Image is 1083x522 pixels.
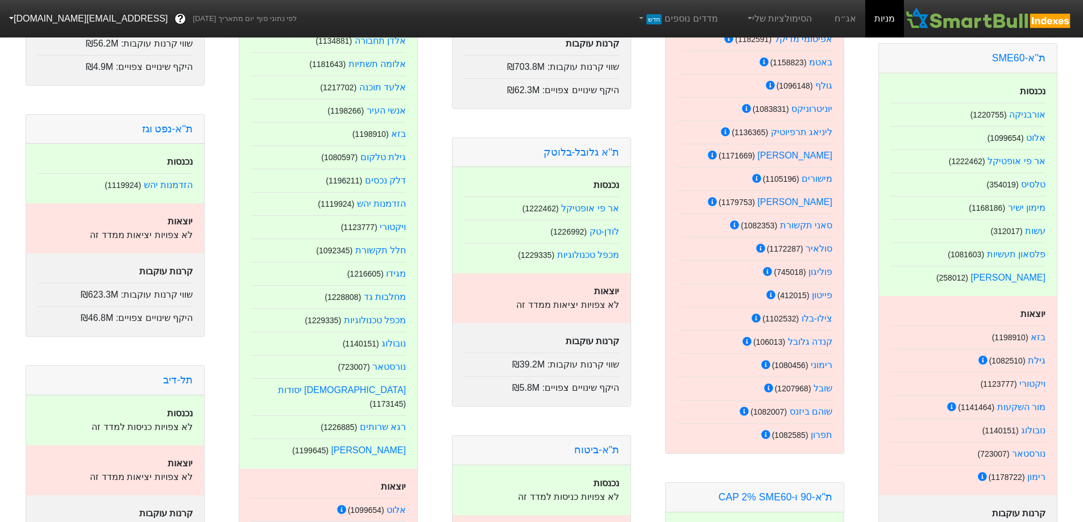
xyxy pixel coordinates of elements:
[735,35,771,44] small: ( 1182591 )
[997,402,1045,412] a: מור השקעות
[989,356,1026,365] small: ( 1082510 )
[771,127,832,137] a: ליניאג תרפיוטיק
[347,269,384,278] small: ( 1216605 )
[806,244,832,253] a: סולאיר
[774,34,832,44] a: אפיטומי מדיקל
[990,227,1022,236] small: ( 312017 )
[753,337,785,346] small: ( 106013 )
[38,55,193,74] div: היקף שינויים צפויים :
[321,423,357,432] small: ( 1226885 )
[507,62,545,72] span: ₪703.8M
[757,151,832,160] a: [PERSON_NAME]
[105,181,141,190] small: ( 1119924 )
[464,376,619,395] div: היקף שינויים צפויים :
[316,36,352,45] small: ( 1134881 )
[772,431,808,440] small: ( 1082585 )
[464,78,619,97] div: היקף שינויים צפויים :
[561,203,619,213] a: אר פי אופטיקל
[1020,309,1045,319] strong: יוצאות
[38,32,193,51] div: שווי קרנות עוקבות :
[355,36,406,45] a: אלדן תחבורה
[780,220,832,230] a: סאני תקשורת
[348,506,384,515] small: ( 1099654 )
[142,123,193,135] a: ת''א-נפט וגז
[732,128,768,137] small: ( 1136365 )
[364,292,406,302] a: מחלבות גד
[775,384,811,393] small: ( 1207968 )
[86,62,114,72] span: ₪4.9M
[1020,86,1045,96] strong: נכנסות
[632,7,723,30] a: מדדים נוספיםחדש
[367,106,406,115] a: אנשי העיר
[341,223,377,232] small: ( 1123777 )
[1025,226,1045,236] a: עשות
[357,199,406,208] a: הזדמנות יהש
[1019,379,1045,389] a: ויקטורי
[741,7,817,30] a: הסימולציות שלי
[762,314,799,323] small: ( 1102532 )
[81,313,113,323] span: ₪46.8M
[992,52,1045,64] a: ת''א-SME60
[512,383,540,392] span: ₪5.8M
[167,408,193,418] strong: נכנסות
[331,445,406,455] a: [PERSON_NAME]
[38,283,193,302] div: שווי קרנות עוקבות :
[594,180,619,190] strong: נכנסות
[464,55,619,74] div: שווי קרנות עוקבות :
[594,286,619,296] strong: יוצאות
[750,407,787,416] small: ( 1082007 )
[1021,179,1045,189] a: טלסיס
[387,505,406,515] a: אלוט
[139,266,193,276] strong: קרנות עוקבות
[292,446,329,455] small: ( 1199645 )
[343,339,379,348] small: ( 1140151 )
[325,293,361,302] small: ( 1228808 )
[987,249,1045,259] a: פלסאון תעשיות
[38,420,193,434] p: לא צפויות כניסות למדד זה
[550,227,587,236] small: ( 1226992 )
[38,470,193,484] p: לא צפויות יציאות ממדד זה
[386,269,406,278] a: מגידו
[812,290,832,300] a: פייטון
[193,13,297,24] span: לפי נתוני סוף יום מתאריך [DATE]
[320,83,356,92] small: ( 1217702 )
[464,353,619,371] div: שווי קרנות עוקבות :
[987,156,1045,166] a: אר פי אופטיקל
[949,157,985,166] small: ( 1222462 )
[381,339,406,348] a: נובולוג
[719,491,832,503] a: ת"א-90 ו-CAP 2% SME60
[370,399,406,408] small: ( 1173145 )
[774,268,806,277] small: ( 745018 )
[1009,110,1045,119] a: אורבניקה
[1027,472,1045,482] a: רימון
[986,180,1018,189] small: ( 354019 )
[360,422,406,432] a: רגא שרותים
[574,444,619,456] a: ת"א-ביטוח
[741,221,777,230] small: ( 1082353 )
[355,245,406,255] a: חלל תקשורת
[757,197,832,207] a: [PERSON_NAME]
[1028,356,1045,365] a: גילת
[958,403,994,412] small: ( 1141464 )
[81,290,118,299] span: ₪623.3M
[163,374,193,386] a: תל-דיב
[989,473,1025,482] small: ( 1178722 )
[815,81,832,90] a: גולף
[278,385,406,395] a: [DEMOGRAPHIC_DATA] יסודות
[391,129,406,139] a: בזא
[518,250,554,260] small: ( 1229335 )
[1021,425,1045,435] a: נובולוג
[352,130,389,139] small: ( 1198910 )
[464,490,619,504] p: לא צפויות כניסות למדד זה
[719,198,755,207] small: ( 1179753 )
[811,430,832,440] a: תפרון
[802,174,832,183] a: מישורים
[936,273,968,282] small: ( 258012 )
[338,362,370,371] small: ( 723007 )
[144,180,193,190] a: הזדמנות יהש
[380,222,406,232] a: ויקטורי
[139,508,193,518] strong: קרנות עוקבות
[772,361,808,370] small: ( 1080456 )
[522,204,559,213] small: ( 1222462 )
[948,250,984,259] small: ( 1081603 )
